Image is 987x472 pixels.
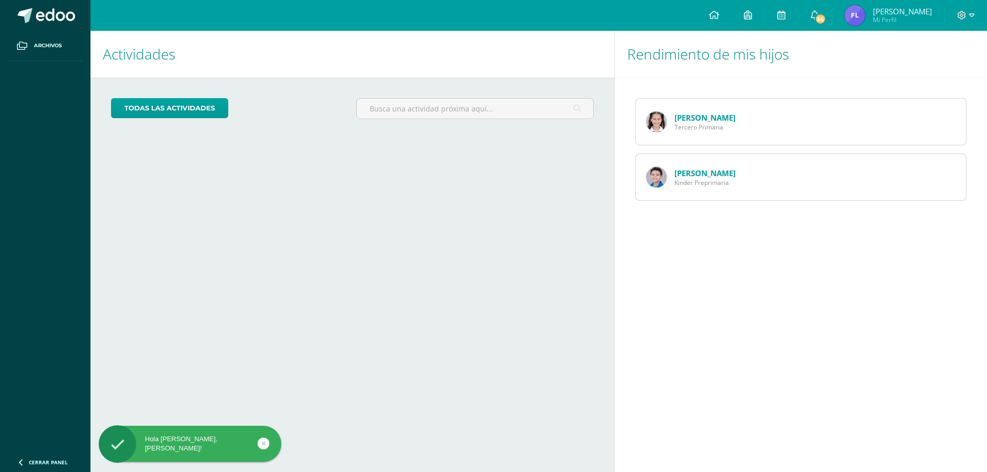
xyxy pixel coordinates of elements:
[674,123,736,131] span: Tercero Primaria
[873,6,932,16] span: [PERSON_NAME]
[34,42,62,50] span: Archivos
[646,111,667,132] img: 65b2e742a593cb69d0187193dc047ae4.png
[99,435,281,453] div: Hola [PERSON_NAME], [PERSON_NAME]!
[674,112,736,123] a: [PERSON_NAME]
[674,178,736,187] span: Kinder Preprimaria
[627,31,975,78] h1: Rendimiento de mis hijos
[8,31,82,61] a: Archivos
[873,15,932,24] span: Mi Perfil
[103,31,602,78] h1: Actividades
[815,13,826,25] span: 56
[29,459,68,466] span: Cerrar panel
[111,98,228,118] a: todas las Actividades
[674,168,736,178] a: [PERSON_NAME]
[357,99,593,119] input: Busca una actividad próxima aquí...
[646,167,667,187] img: 4865b606d7acbb2c64e8afed0baef9a5.png
[845,5,865,26] img: df2d5dff9051b1766386377fec305c5d.png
